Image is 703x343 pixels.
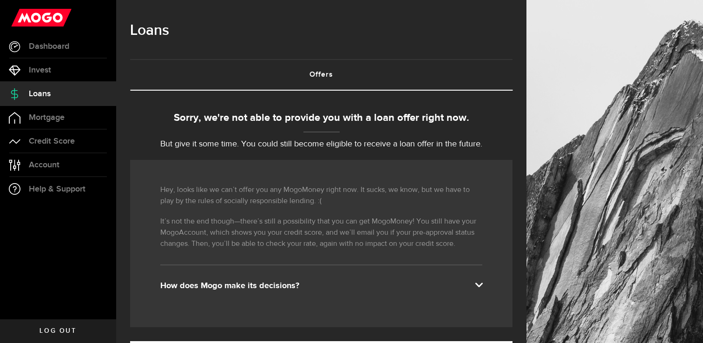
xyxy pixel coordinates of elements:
span: Mortgage [29,113,65,122]
span: Loans [29,90,51,98]
span: Dashboard [29,42,69,51]
div: How does Mogo make its decisions? [160,280,482,291]
a: Offers [130,60,512,90]
span: Log out [39,328,76,334]
p: It’s not the end though—there’s still a possibility that you can get MogoMoney! You still have yo... [160,216,482,250]
span: Account [29,161,59,169]
ul: Tabs Navigation [130,59,512,91]
h1: Loans [130,19,512,43]
p: Hey, looks like we can’t offer you any MogoMoney right now. It sucks, we know, but we have to pla... [160,185,482,207]
p: But give it some time. You could still become eligible to receive a loan offer in the future. [130,138,512,151]
span: Credit Score [29,137,75,145]
span: Help & Support [29,185,85,193]
iframe: LiveChat chat widget [664,304,703,343]
span: Invest [29,66,51,74]
div: Sorry, we're not able to provide you with a loan offer right now. [130,111,512,126]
